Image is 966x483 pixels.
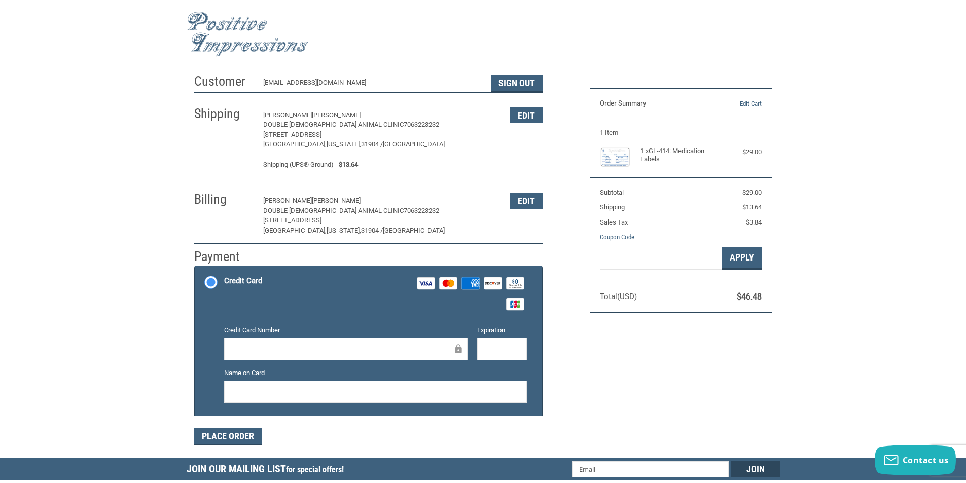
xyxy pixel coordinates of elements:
[903,455,949,466] span: Contact us
[491,75,543,92] button: Sign Out
[722,247,762,270] button: Apply
[312,197,361,204] span: [PERSON_NAME]
[194,248,254,265] h2: Payment
[710,99,762,109] a: Edit Cart
[224,325,468,336] label: Credit Card Number
[600,218,628,226] span: Sales Tax
[510,193,543,209] button: Edit
[600,203,625,211] span: Shipping
[383,227,445,234] span: [GEOGRAPHIC_DATA]
[263,111,312,119] span: [PERSON_NAME]
[327,140,361,148] span: [US_STATE],
[263,216,321,224] span: [STREET_ADDRESS]
[600,129,762,137] h3: 1 Item
[600,233,634,241] a: Coupon Code
[194,191,254,208] h2: Billing
[477,325,527,336] label: Expiration
[742,189,762,196] span: $29.00
[404,121,439,128] span: 7063223232
[187,12,308,57] img: Positive Impressions
[263,131,321,138] span: [STREET_ADDRESS]
[263,207,404,214] span: DOUBLE [DEMOGRAPHIC_DATA] ANIMAL CLINIC
[286,465,344,474] span: for special offers!
[510,107,543,123] button: Edit
[746,218,762,226] span: $3.84
[731,461,780,477] input: Join
[312,111,361,119] span: [PERSON_NAME]
[721,147,762,157] div: $29.00
[263,121,404,128] span: DOUBLE [DEMOGRAPHIC_DATA] ANIMAL CLINIC
[327,227,361,234] span: [US_STATE],
[263,227,327,234] span: [GEOGRAPHIC_DATA],
[361,140,383,148] span: 31904 /
[737,292,762,302] span: $46.48
[194,73,254,90] h2: Customer
[263,78,481,92] div: [EMAIL_ADDRESS][DOMAIN_NAME]
[600,292,637,301] span: Total (USD)
[600,247,722,270] input: Gift Certificate or Coupon Code
[224,273,262,289] div: Credit Card
[383,140,445,148] span: [GEOGRAPHIC_DATA]
[194,428,262,445] button: Place Order
[640,147,719,164] h4: 1 x GL-414: Medication Labels
[875,445,956,475] button: Contact us
[263,140,327,148] span: [GEOGRAPHIC_DATA],
[572,461,729,477] input: Email
[224,368,527,378] label: Name on Card
[263,197,312,204] span: [PERSON_NAME]
[334,160,358,170] span: $13.64
[263,160,334,170] span: Shipping (UPS® Ground)
[361,227,383,234] span: 31904 /
[742,203,762,211] span: $13.64
[600,99,710,109] h3: Order Summary
[600,189,624,196] span: Subtotal
[404,207,439,214] span: 7063223232
[194,105,254,122] h2: Shipping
